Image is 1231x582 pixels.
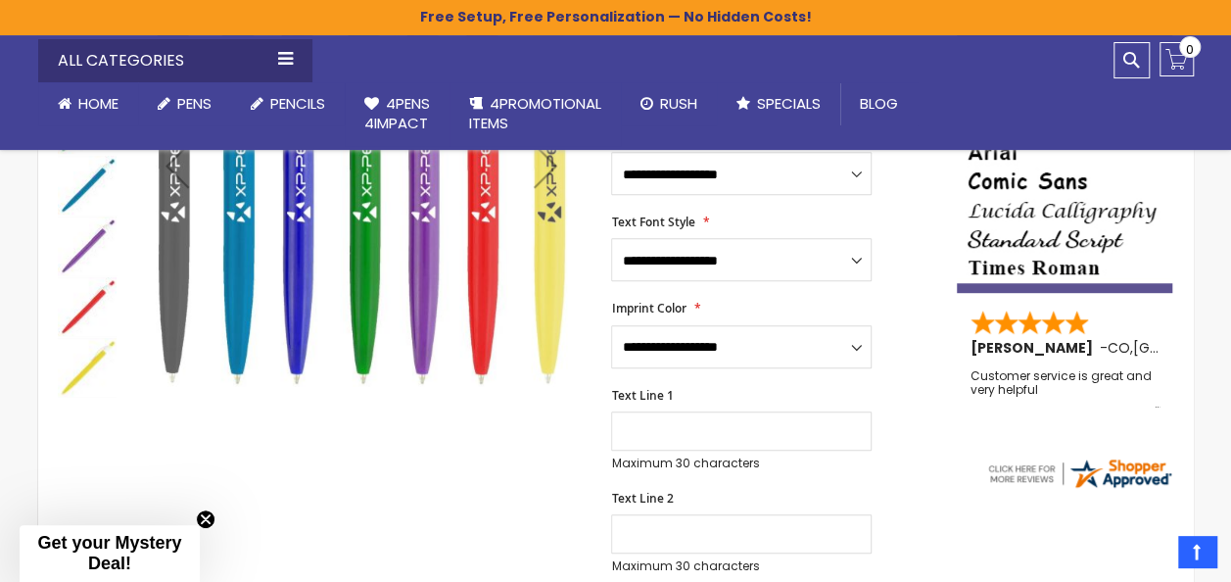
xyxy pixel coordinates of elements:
div: Preston B Click Pen [58,275,118,336]
p: Maximum 30 characters [611,558,872,574]
a: Rush [621,82,717,125]
div: Customer service is great and very helpful [971,369,1160,412]
span: CO [1108,338,1130,358]
div: Preston B Click Pen [58,215,118,275]
img: Preston B Click Pen [58,217,117,275]
a: 4PROMOTIONALITEMS [450,82,621,146]
span: Get your Mystery Deal! [37,533,181,573]
span: 0 [1186,40,1194,59]
span: Pencils [270,93,325,114]
a: Pens [138,82,231,125]
img: Preston B Click Pen [58,156,117,215]
span: 4Pens 4impact [364,93,430,133]
span: Text Line 2 [611,490,673,507]
span: Specials [757,93,821,114]
div: All Categories [38,39,312,82]
span: Blog [860,93,898,114]
div: Get your Mystery Deal!Close teaser [20,525,200,582]
div: Preston B Click Pen [58,336,117,397]
span: Text Line 1 [611,387,673,404]
img: font-personalization-examples [957,104,1172,293]
span: 4PROMOTIONAL ITEMS [469,93,601,133]
span: Rush [660,93,697,114]
a: Specials [717,82,840,125]
img: 4pens.com widget logo [985,456,1173,491]
span: Imprint Color [611,300,686,316]
a: 4pens.com certificate URL [985,478,1173,495]
span: Home [78,93,118,114]
span: Text Font Style [611,214,694,230]
a: Top [1178,536,1216,567]
a: 0 [1160,42,1194,76]
img: Preston B Click Pen [58,277,117,336]
button: Close teaser [196,509,215,529]
div: Preston B Click Pen [58,154,118,215]
a: Home [38,82,138,125]
span: [PERSON_NAME] [971,338,1100,358]
span: Pens [177,93,212,114]
p: Maximum 30 characters [611,456,872,471]
img: Preston B Click Pen [58,338,117,397]
a: Blog [840,82,918,125]
a: 4Pens4impact [345,82,450,146]
a: Pencils [231,82,345,125]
